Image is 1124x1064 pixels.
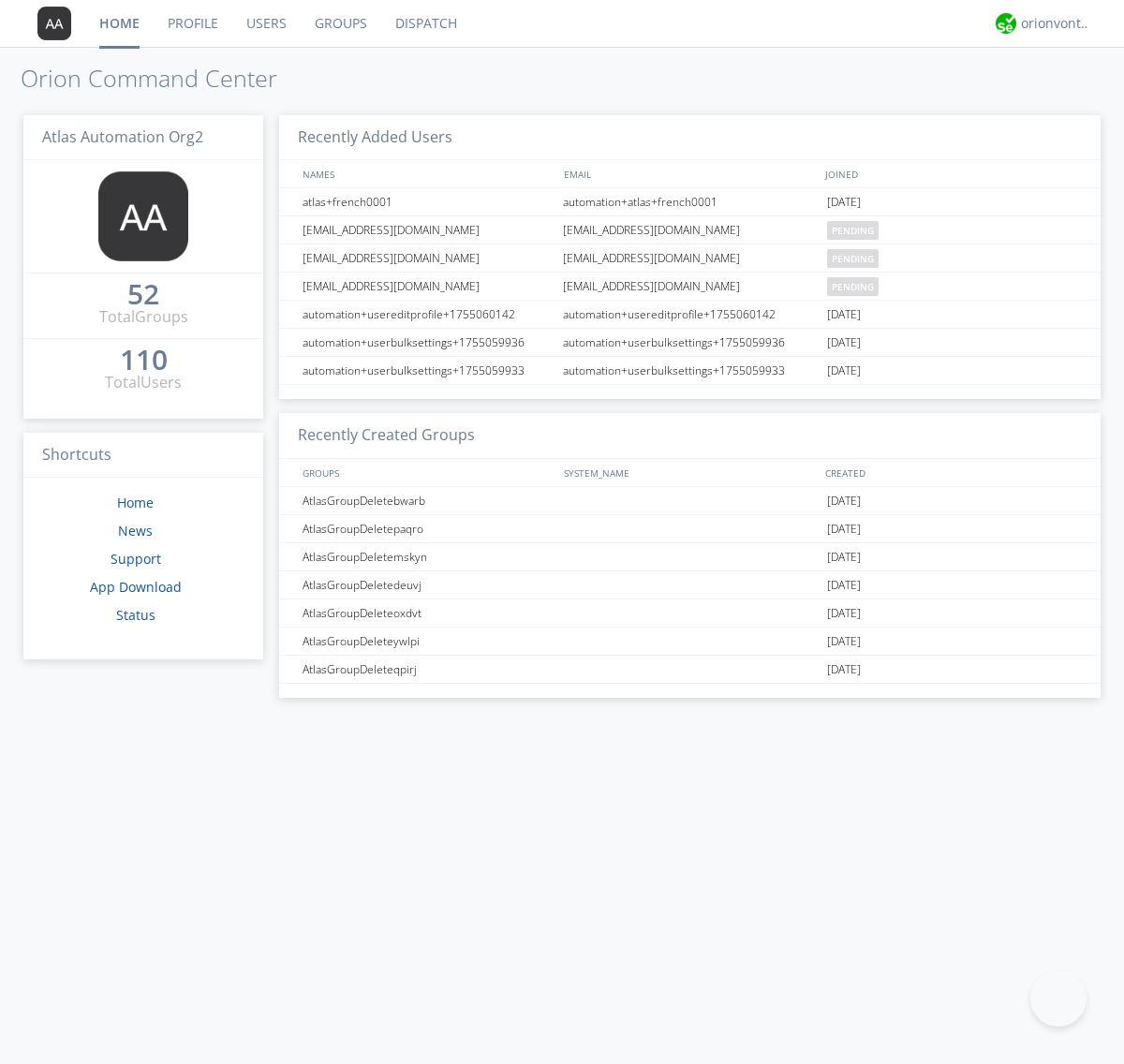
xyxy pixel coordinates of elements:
img: 373638.png [98,171,188,261]
div: automation+userbulksettings+1755059936 [558,329,822,356]
div: Total Groups [99,306,188,328]
a: [EMAIL_ADDRESS][DOMAIN_NAME][EMAIL_ADDRESS][DOMAIN_NAME]pending [279,216,1101,244]
div: [EMAIL_ADDRESS][DOMAIN_NAME] [298,216,557,244]
div: 110 [120,350,168,369]
span: [DATE] [827,301,861,329]
div: automation+usereditprofile+1755060142 [298,301,557,328]
div: AtlasGroupDeletebwarb [298,487,557,514]
div: automation+userbulksettings+1755059936 [298,329,557,356]
a: [EMAIL_ADDRESS][DOMAIN_NAME][EMAIL_ADDRESS][DOMAIN_NAME]pending [279,244,1101,273]
div: [EMAIL_ADDRESS][DOMAIN_NAME] [558,216,822,244]
div: CREATED [821,459,1083,486]
img: 373638.png [37,7,71,40]
div: AtlasGroupDeleteqpirj [298,656,557,683]
a: AtlasGroupDeleteywlpi[DATE] [279,628,1101,656]
div: AtlasGroupDeletepaqro [298,515,557,542]
span: [DATE] [827,515,861,543]
span: [DATE] [827,599,861,628]
span: [DATE] [827,656,861,684]
h3: Recently Added Users [279,115,1101,161]
iframe: Toggle Customer Support [1030,970,1087,1027]
div: AtlasGroupDeletemskyn [298,543,557,570]
span: pending [827,221,879,240]
span: [DATE] [827,628,861,656]
span: [DATE] [827,487,861,515]
a: AtlasGroupDeletedeuvj[DATE] [279,571,1101,599]
a: News [118,522,153,539]
div: AtlasGroupDeleteoxdvt [298,599,557,627]
a: App Download [90,578,182,596]
div: [EMAIL_ADDRESS][DOMAIN_NAME] [298,244,557,272]
a: AtlasGroupDeleteoxdvt[DATE] [279,599,1101,628]
div: AtlasGroupDeleteywlpi [298,628,557,655]
span: pending [827,249,879,268]
a: [EMAIL_ADDRESS][DOMAIN_NAME][EMAIL_ADDRESS][DOMAIN_NAME]pending [279,273,1101,301]
div: atlas+french0001 [298,188,557,215]
div: automation+userbulksettings+1755059933 [558,357,822,384]
div: automation+userbulksettings+1755059933 [298,357,557,384]
span: [DATE] [827,357,861,385]
a: AtlasGroupDeletemskyn[DATE] [279,543,1101,571]
div: automation+atlas+french0001 [558,188,822,215]
h3: Shortcuts [23,433,263,479]
div: EMAIL [559,160,821,187]
a: 52 [127,285,159,306]
div: JOINED [821,160,1083,187]
a: automation+userbulksettings+1755059933automation+userbulksettings+1755059933[DATE] [279,357,1101,385]
div: NAMES [298,160,555,187]
a: automation+userbulksettings+1755059936automation+userbulksettings+1755059936[DATE] [279,329,1101,357]
div: automation+usereditprofile+1755060142 [558,301,822,328]
div: Total Users [105,372,182,393]
span: pending [827,277,879,296]
div: AtlasGroupDeletedeuvj [298,571,557,598]
a: AtlasGroupDeleteqpirj[DATE] [279,656,1101,684]
span: [DATE] [827,571,861,599]
h3: Recently Created Groups [279,413,1101,459]
div: [EMAIL_ADDRESS][DOMAIN_NAME] [558,244,822,272]
span: [DATE] [827,329,861,357]
a: AtlasGroupDeletepaqro[DATE] [279,515,1101,543]
div: SYSTEM_NAME [559,459,821,486]
img: 29d36aed6fa347d5a1537e7736e6aa13 [996,13,1016,34]
span: [DATE] [827,543,861,571]
a: 110 [120,350,168,372]
div: [EMAIL_ADDRESS][DOMAIN_NAME] [298,273,557,300]
a: Support [111,550,161,568]
div: 52 [127,285,159,303]
a: automation+usereditprofile+1755060142automation+usereditprofile+1755060142[DATE] [279,301,1101,329]
div: orionvontas+atlas+automation+org2 [1021,14,1091,33]
div: [EMAIL_ADDRESS][DOMAIN_NAME] [558,273,822,300]
a: atlas+french0001automation+atlas+french0001[DATE] [279,188,1101,216]
a: Status [116,606,155,624]
a: Home [117,494,154,511]
div: GROUPS [298,459,555,486]
a: AtlasGroupDeletebwarb[DATE] [279,487,1101,515]
span: Atlas Automation Org2 [42,126,203,147]
span: [DATE] [827,188,861,216]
